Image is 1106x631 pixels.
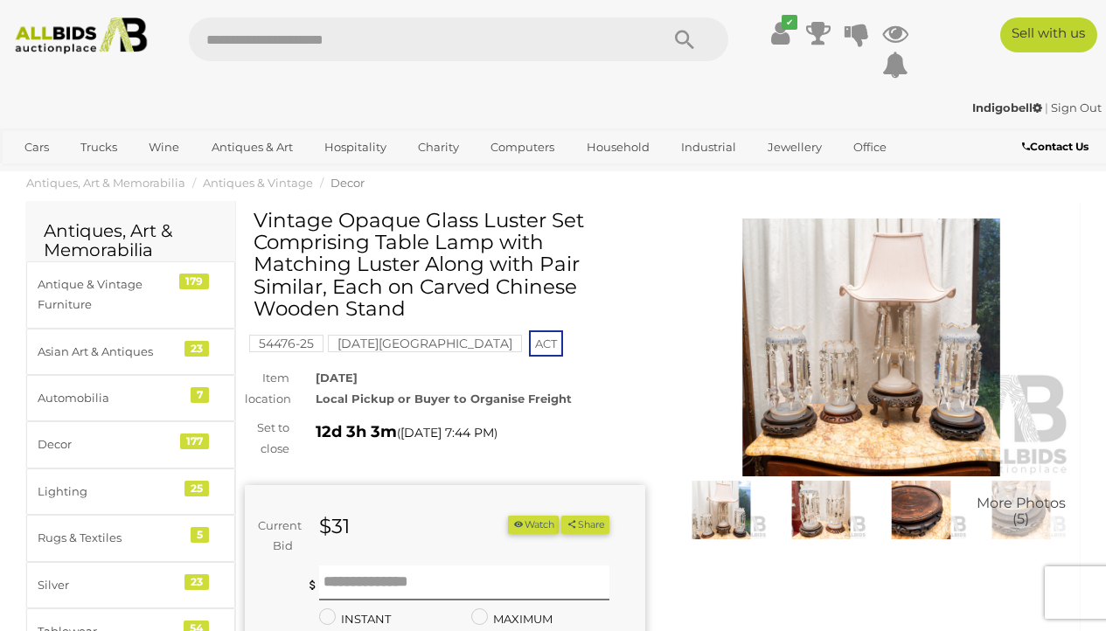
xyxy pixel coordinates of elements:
[26,468,235,515] a: Lighting 25
[38,482,182,502] div: Lighting
[972,101,1045,114] a: Indigobell
[400,425,494,440] span: [DATE] 7:44 PM
[1045,101,1048,114] span: |
[13,162,72,191] a: Sports
[782,15,797,30] i: ✔
[38,342,182,362] div: Asian Art & Antiques
[471,609,553,629] label: MAXIMUM
[69,133,129,162] a: Trucks
[137,133,191,162] a: Wine
[529,330,563,357] span: ACT
[13,133,60,162] a: Cars
[1022,137,1093,156] a: Contact Us
[1051,101,1102,114] a: Sign Out
[184,341,209,357] div: 23
[407,133,470,162] a: Charity
[972,101,1042,114] strong: Indigobell
[26,375,235,421] a: Automobilia 7
[756,133,833,162] a: Jewellery
[776,481,866,539] img: Vintage Opaque Glass Luster Set Comprising Table Lamp with Matching Luster Along with Pair Simila...
[26,329,235,375] a: Asian Art & Antiques 23
[38,575,182,595] div: Silver
[26,176,185,190] a: Antiques, Art & Memorabilia
[676,481,767,539] img: Vintage Opaque Glass Luster Set Comprising Table Lamp with Matching Luster Along with Pair Simila...
[38,434,182,454] div: Decor
[249,336,323,350] a: 54476-25
[767,17,793,49] a: ✔
[842,133,898,162] a: Office
[180,433,209,449] div: 177
[200,133,304,162] a: Antiques & Art
[8,17,154,54] img: Allbids.com.au
[670,133,748,162] a: Industrial
[328,336,522,350] a: [DATE][GEOGRAPHIC_DATA]
[575,133,661,162] a: Household
[641,17,728,61] button: Search
[508,516,559,534] li: Watch this item
[44,221,218,260] h2: Antiques, Art & Memorabilia
[191,387,209,403] div: 7
[232,368,303,409] div: Item location
[184,481,209,496] div: 25
[976,481,1067,539] img: Vintage Opaque Glass Luster Set Comprising Table Lamp with Matching Luster Along with Pair Simila...
[184,574,209,590] div: 23
[328,335,522,352] mark: [DATE][GEOGRAPHIC_DATA]
[313,133,398,162] a: Hospitality
[38,388,182,408] div: Automobilia
[38,528,182,548] div: Rugs & Textiles
[561,516,609,534] button: Share
[38,274,182,315] div: Antique & Vintage Furniture
[397,426,497,440] span: ( )
[26,421,235,468] a: Decor 177
[1000,17,1097,52] a: Sell with us
[319,514,350,538] strong: $31
[179,274,209,289] div: 179
[977,496,1066,527] span: More Photos (5)
[875,481,966,539] img: Vintage Opaque Glass Luster Set Comprising Table Lamp with Matching Luster Along with Pair Simila...
[26,261,235,329] a: Antique & Vintage Furniture 179
[316,422,397,441] strong: 12d 3h 3m
[191,527,209,543] div: 5
[508,516,559,534] button: Watch
[26,515,235,561] a: Rugs & Textiles 5
[254,210,641,320] h1: Vintage Opaque Glass Luster Set Comprising Table Lamp with Matching Luster Along with Pair Simila...
[232,418,303,459] div: Set to close
[330,176,365,190] a: Decor
[26,562,235,608] a: Silver 23
[80,162,227,191] a: [GEOGRAPHIC_DATA]
[1022,140,1089,153] b: Contact Us
[319,609,391,629] label: INSTANT
[479,133,566,162] a: Computers
[316,371,358,385] strong: [DATE]
[976,481,1067,539] a: More Photos(5)
[316,392,572,406] strong: Local Pickup or Buyer to Organise Freight
[671,218,1072,476] img: Vintage Opaque Glass Luster Set Comprising Table Lamp with Matching Luster Along with Pair Simila...
[249,335,323,352] mark: 54476-25
[245,516,306,557] div: Current Bid
[203,176,313,190] a: Antiques & Vintage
